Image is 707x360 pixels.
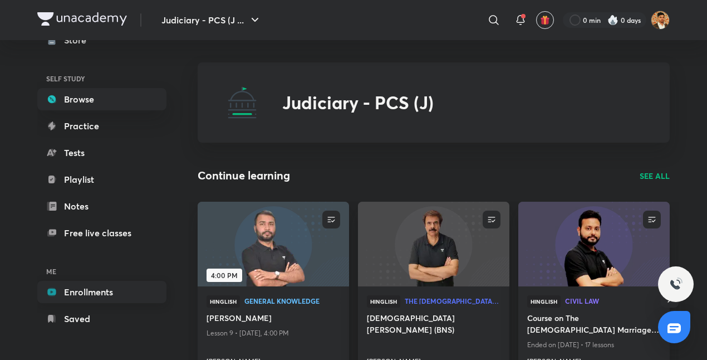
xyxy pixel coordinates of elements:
span: Hinglish [367,295,400,308]
a: Store [37,29,166,51]
span: General Knowledge [244,298,340,304]
span: Hinglish [527,295,561,308]
img: ttu [669,278,683,291]
a: new-thumbnail4:00 PM [198,202,349,286]
h6: ME [37,262,166,281]
p: Lesson 9 • [DATE], 4:00 PM [207,326,340,340]
img: Judiciary - PCS (J) [224,85,260,120]
img: Company Logo [37,12,127,26]
a: [DEMOGRAPHIC_DATA][PERSON_NAME] (BNS) [367,312,500,338]
a: [PERSON_NAME] [207,312,340,326]
a: Free live classes [37,222,166,244]
button: avatar [536,11,554,29]
a: Company Logo [37,12,127,28]
a: Notes [37,195,166,217]
a: Playlist [37,168,166,191]
a: Practice [37,115,166,137]
a: Course on The [DEMOGRAPHIC_DATA] Marriage Act, 1955 - Judiciary [527,312,661,338]
h2: Continue learning [198,167,290,184]
img: new-thumbnail [196,201,350,287]
h2: Judiciary - PCS (J) [282,92,434,113]
a: Tests [37,142,166,164]
img: streak [607,14,618,26]
a: new-thumbnail [358,202,509,286]
a: General Knowledge [244,298,340,305]
span: The [DEMOGRAPHIC_DATA][PERSON_NAME] (BNS), 2023 [405,298,500,304]
div: Store [64,33,93,47]
a: new-thumbnail [518,202,670,286]
img: new-thumbnail [356,201,510,287]
span: 4:00 PM [207,269,242,282]
img: Ashish Chhawari [651,11,670,30]
span: Hinglish [207,295,240,308]
a: Browse [37,88,166,110]
img: avatar [540,15,550,25]
button: Judiciary - PCS (J ... [155,9,268,31]
span: Civil Law [565,298,661,304]
a: Saved [37,308,166,330]
a: The [DEMOGRAPHIC_DATA][PERSON_NAME] (BNS), 2023 [405,298,500,305]
h6: SELF STUDY [37,69,166,88]
a: Civil Law [565,298,661,305]
p: Ended on [DATE] • 17 lessons [527,338,661,352]
img: new-thumbnail [517,201,671,287]
a: SEE ALL [640,170,670,182]
a: Enrollments [37,281,166,303]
